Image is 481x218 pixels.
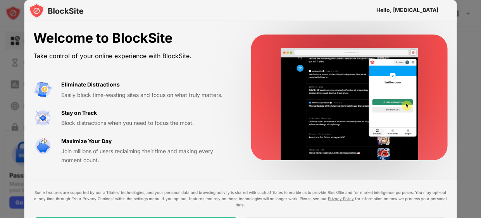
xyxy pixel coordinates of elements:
[33,80,52,99] img: value-avoid-distractions.svg
[328,196,354,201] a: Privacy Policy
[61,119,232,127] div: Block distractions when you need to focus the most.
[33,30,232,46] div: Welcome to BlockSite
[33,189,448,208] div: Some features are supported by our affiliates’ technologies, and your personal data and browsing ...
[33,50,232,62] div: Take control of your online experience with BlockSite.
[61,91,232,99] div: Easily block time-wasting sites and focus on what truly matters.
[33,137,52,156] img: value-safe-time.svg
[61,109,97,117] div: Stay on Track
[376,7,438,13] div: Hello, [MEDICAL_DATA]
[61,147,232,164] div: Join millions of users reclaiming their time and making every moment count.
[61,80,120,89] div: Eliminate Distractions
[29,3,83,19] img: logo-blocksite.svg
[33,109,52,127] img: value-focus.svg
[61,137,112,145] div: Maximize Your Day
